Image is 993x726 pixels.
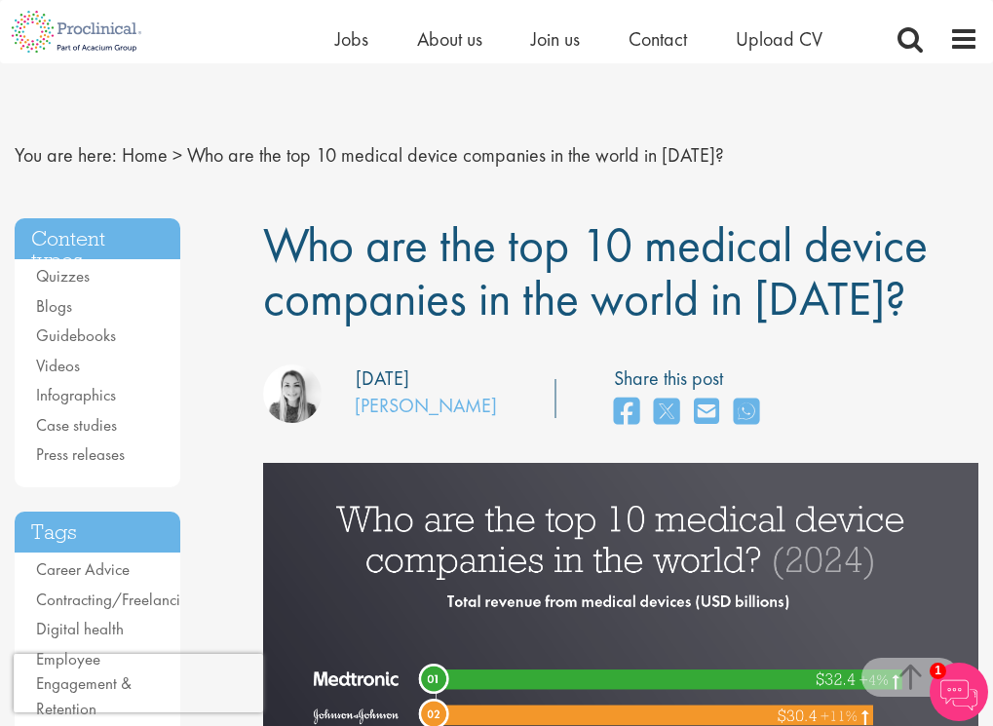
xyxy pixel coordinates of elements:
a: [PERSON_NAME] [355,393,497,418]
a: Jobs [335,26,368,52]
span: 1 [930,663,946,679]
span: Who are the top 10 medical device companies in the world in [DATE]? [263,213,928,329]
a: Contact [629,26,687,52]
a: About us [417,26,482,52]
a: Press releases [36,443,125,465]
a: Join us [531,26,580,52]
iframe: reCAPTCHA [14,654,263,712]
a: Career Advice [36,558,130,580]
div: [DATE] [356,364,409,393]
a: Digital health [36,618,124,639]
img: Chatbot [930,663,988,721]
a: share on twitter [654,392,679,434]
a: breadcrumb link [122,142,168,168]
label: Share this post [614,364,769,393]
a: share on whats app [734,392,759,434]
a: Quizzes [36,265,90,287]
a: Videos [36,355,80,376]
span: Who are the top 10 medical device companies in the world in [DATE]? [187,142,724,168]
span: You are here: [15,142,117,168]
a: Infographics [36,384,116,405]
span: > [172,142,182,168]
a: Employee Engagement & Retention [36,648,132,719]
a: Blogs [36,295,72,317]
h3: Content types [15,218,180,260]
a: Guidebooks [36,325,116,346]
h3: Tags [15,512,180,554]
a: share on facebook [614,392,639,434]
a: Upload CV [736,26,822,52]
img: Hannah Burke [263,364,322,423]
a: Case studies [36,414,117,436]
a: Contracting/Freelancing [36,589,197,610]
a: share on email [694,392,719,434]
